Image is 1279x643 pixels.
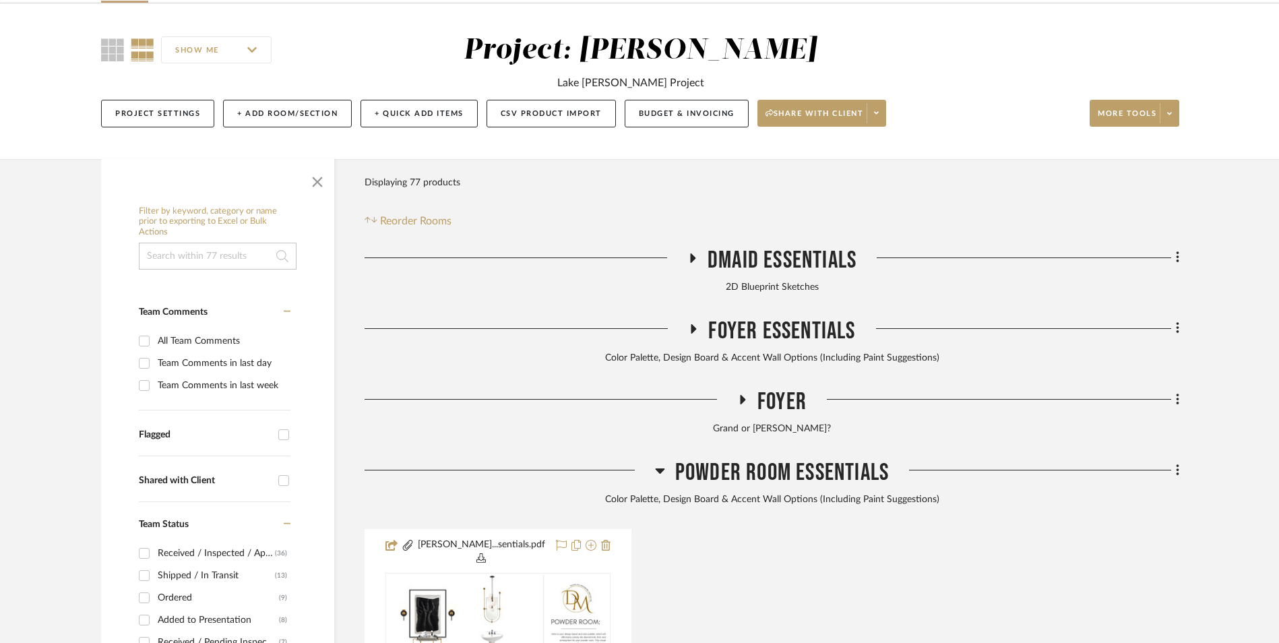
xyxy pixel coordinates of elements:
button: Reorder Rooms [365,213,451,229]
div: Added to Presentation [158,609,279,631]
div: Flagged [139,429,272,441]
div: (36) [275,543,287,564]
div: Color Palette, Design Board & Accent Wall Options (Including Paint Suggestions) [365,493,1179,508]
span: Powder Room Essentials [675,458,889,487]
div: Displaying 77 products [365,169,460,196]
div: Shared with Client [139,475,272,487]
div: Grand or [PERSON_NAME]? [365,422,1179,437]
span: More tools [1098,109,1156,129]
button: CSV Product Import [487,100,616,127]
span: Reorder Rooms [380,213,451,229]
button: Project Settings [101,100,214,127]
h6: Filter by keyword, category or name prior to exporting to Excel or Bulk Actions [139,206,297,238]
span: DMAID Essentials [708,246,856,275]
div: Team Comments in last day [158,353,287,374]
div: (13) [275,565,287,586]
div: Team Comments in last week [158,375,287,396]
span: Foyer [757,388,807,417]
div: Shipped / In Transit [158,565,275,586]
div: (8) [279,609,287,631]
div: Lake [PERSON_NAME] Project [557,75,704,91]
button: + Quick Add Items [361,100,478,127]
button: More tools [1090,100,1179,127]
div: Project: [PERSON_NAME] [464,36,817,65]
button: Budget & Invoicing [625,100,749,127]
button: Close [304,166,331,193]
button: [PERSON_NAME]...sentials.pdf [414,538,548,566]
div: Ordered [158,587,279,609]
div: Received / Inspected / Approved [158,543,275,564]
span: Team Comments [139,307,208,317]
span: Foyer Essentials [708,317,855,346]
span: Share with client [766,109,864,129]
span: Team Status [139,520,189,529]
div: 2D Blueprint Sketches [365,280,1179,295]
div: All Team Comments [158,330,287,352]
input: Search within 77 results [139,243,297,270]
div: (9) [279,587,287,609]
button: Share with client [757,100,887,127]
button: + Add Room/Section [223,100,352,127]
div: Color Palette, Design Board & Accent Wall Options (Including Paint Suggestions) [365,351,1179,366]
